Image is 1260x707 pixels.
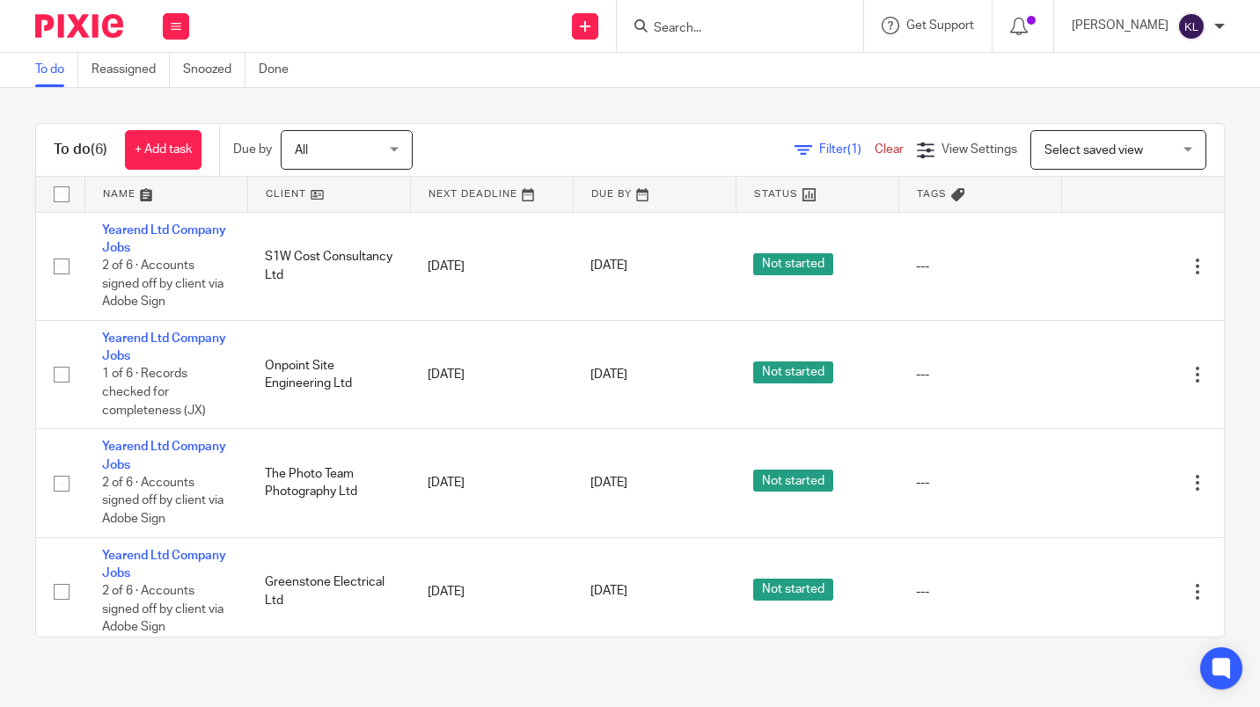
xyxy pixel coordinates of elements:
[590,586,627,598] span: [DATE]
[590,260,627,273] span: [DATE]
[410,320,573,428] td: [DATE]
[247,320,410,428] td: Onpoint Site Engineering Ltd
[102,585,223,633] span: 2 of 6 · Accounts signed off by client via Adobe Sign
[125,130,201,170] a: + Add task
[916,258,1044,275] div: ---
[906,19,974,32] span: Get Support
[410,212,573,320] td: [DATE]
[875,143,904,156] a: Clear
[259,53,302,87] a: Done
[590,477,627,489] span: [DATE]
[35,14,123,38] img: Pixie
[35,53,78,87] a: To do
[1044,144,1143,157] span: Select saved view
[410,429,573,537] td: [DATE]
[91,142,107,157] span: (6)
[102,259,223,308] span: 2 of 6 · Accounts signed off by client via Adobe Sign
[916,366,1044,383] div: ---
[847,143,861,156] span: (1)
[753,253,833,275] span: Not started
[247,537,410,645] td: Greenstone Electrical Ltd
[753,361,833,383] span: Not started
[1072,17,1168,34] p: [PERSON_NAME]
[92,53,170,87] a: Reassigned
[183,53,245,87] a: Snoozed
[102,368,206,417] span: 1 of 6 · Records checked for completeness (JX)
[941,143,1017,156] span: View Settings
[295,144,308,157] span: All
[102,332,226,362] a: Yearend Ltd Company Jobs
[233,141,272,158] p: Due by
[410,537,573,645] td: [DATE]
[102,441,226,470] a: Yearend Ltd Company Jobs
[753,470,833,492] span: Not started
[102,224,226,254] a: Yearend Ltd Company Jobs
[1177,12,1205,40] img: svg%3E
[247,212,410,320] td: S1W Cost Consultancy Ltd
[54,141,107,159] h1: To do
[916,583,1044,601] div: ---
[916,474,1044,492] div: ---
[590,368,627,381] span: [DATE]
[652,21,810,37] input: Search
[917,189,947,199] span: Tags
[753,579,833,601] span: Not started
[819,143,875,156] span: Filter
[102,477,223,525] span: 2 of 6 · Accounts signed off by client via Adobe Sign
[247,429,410,537] td: The Photo Team Photography Ltd
[102,550,226,579] a: Yearend Ltd Company Jobs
